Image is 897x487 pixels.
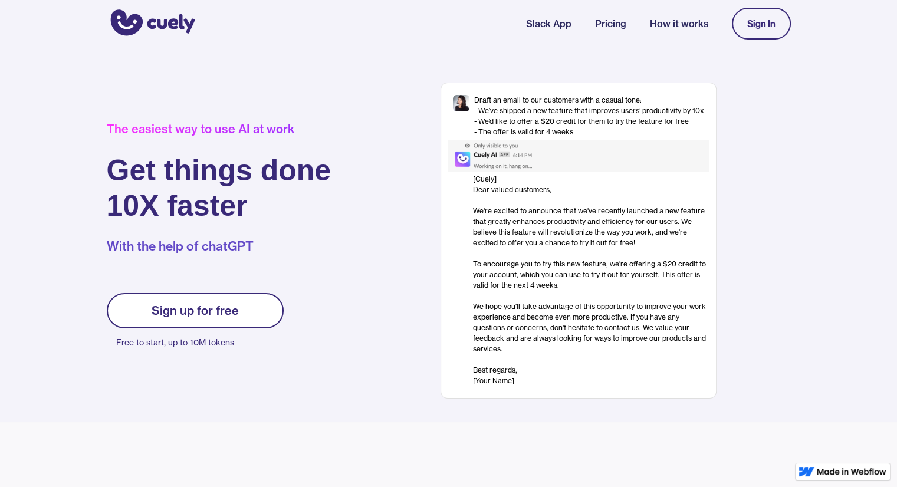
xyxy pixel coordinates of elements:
[107,2,195,45] a: home
[107,153,331,223] h1: Get things done 10X faster
[107,122,331,136] div: The easiest way to use AI at work
[650,17,708,31] a: How it works
[732,8,791,40] a: Sign In
[526,17,571,31] a: Slack App
[107,293,284,328] a: Sign up for free
[116,334,284,351] p: Free to start, up to 10M tokens
[473,174,709,386] div: [Cuely] Dear valued customers, ‍ We're excited to announce that we've recently launched a new fea...
[152,304,239,318] div: Sign up for free
[595,17,626,31] a: Pricing
[474,95,704,137] div: Draft an email to our customers with a casual tone: - We’ve shipped a new feature that improves u...
[107,238,331,255] p: With the help of chatGPT
[817,468,886,475] img: Made in Webflow
[747,18,776,29] div: Sign In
